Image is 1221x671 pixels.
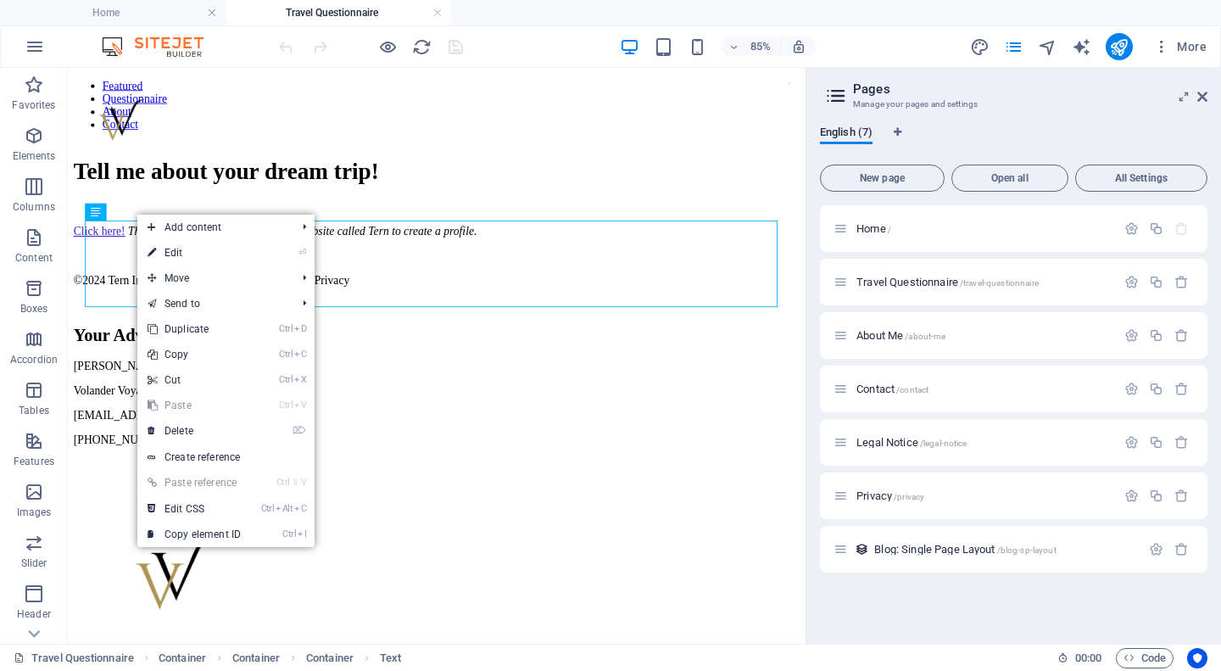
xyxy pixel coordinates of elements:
[15,251,53,265] p: Content
[276,477,290,488] i: Ctrl
[820,122,873,146] span: English (7)
[10,353,58,366] p: Accordion
[856,489,924,502] span: Click to open page
[1149,382,1163,396] div: Duplicate
[1109,37,1129,57] i: Publish
[137,215,289,240] span: Add content
[298,247,306,258] i: ⏎
[1174,328,1189,343] div: Remove
[137,393,251,418] a: CtrlVPaste
[306,648,354,668] span: Click to select. Double-click to edit
[1124,275,1139,289] div: Settings
[905,332,945,341] span: /about-me
[820,165,945,192] button: New page
[970,36,990,57] button: design
[851,490,1116,501] div: Privacy/privacy
[292,477,299,488] i: ⇧
[997,545,1057,555] span: /blog-sp-layout
[294,374,306,385] i: X
[13,200,55,214] p: Columns
[232,648,280,668] span: Click to select. Double-click to edit
[294,503,306,514] i: C
[855,542,869,556] div: This layout is used as a template for all items (e.g. a blog post) of this collection. The conten...
[1038,36,1058,57] button: navigator
[17,506,52,519] p: Images
[276,503,293,514] i: Alt
[1174,435,1189,450] div: Remove
[851,330,1116,341] div: About Me/about-me
[851,223,1116,234] div: Home/
[1072,37,1091,57] i: AI Writer
[1124,435,1139,450] div: Settings
[137,266,289,291] span: Move
[380,648,401,668] span: Click to select. Double-click to edit
[1004,37,1023,57] i: Pages (Ctrl+Alt+S)
[853,97,1174,112] h3: Manage your pages and settings
[14,648,134,668] a: Click to cancel selection. Double-click to open Pages
[137,470,251,495] a: Ctrl⇧VPaste reference
[1124,328,1139,343] div: Settings
[226,3,451,22] h4: Travel Questionnaire
[888,225,891,234] span: /
[137,496,251,522] a: CtrlAltCEdit CSS
[851,383,1116,394] div: Contact/contact
[1038,37,1057,57] i: Navigator
[869,544,1140,555] div: Blog: Single Page Layout/blog-sp-layout
[137,316,251,342] a: CtrlDDuplicate
[1174,221,1189,236] div: The startpage cannot be deleted
[1146,33,1213,60] button: More
[137,342,251,367] a: CtrlCCopy
[377,36,398,57] button: Click here to leave preview mode and continue editing
[1123,648,1166,668] span: Code
[21,556,47,570] p: Slider
[791,39,806,54] i: On resize automatically adjust zoom level to fit chosen device.
[411,36,432,57] button: reload
[1187,648,1207,668] button: Usercentrics
[261,503,275,514] i: Ctrl
[853,81,1207,97] h2: Pages
[856,329,945,342] span: Click to open page
[1149,221,1163,236] div: Duplicate
[282,528,296,540] i: Ctrl
[137,418,251,444] a: ⌦Delete
[412,37,432,57] i: Reload page
[279,374,293,385] i: Ctrl
[1057,648,1102,668] h6: Session time
[1075,648,1101,668] span: 00 00
[98,36,225,57] img: Editor Logo
[856,436,967,449] span: Click to open page
[747,36,774,57] h6: 85%
[1004,36,1024,57] button: pages
[279,349,293,360] i: Ctrl
[159,648,401,668] nav: breadcrumb
[920,439,967,448] span: /legal-notice
[1149,542,1163,556] div: Settings
[1174,382,1189,396] div: Remove
[137,291,289,316] a: Send to
[896,385,928,394] span: /contact
[856,383,928,395] span: Click to open page
[1149,435,1163,450] div: Duplicate
[293,425,306,436] i: ⌦
[820,126,1207,158] div: Language Tabs
[14,455,54,468] p: Features
[951,165,1068,192] button: Open all
[1153,38,1207,55] span: More
[294,349,306,360] i: C
[970,37,990,57] i: Design (Ctrl+Alt+Y)
[294,323,306,334] i: D
[279,323,293,334] i: Ctrl
[19,404,49,417] p: Tables
[894,492,924,501] span: /privacy
[1083,173,1200,183] span: All Settings
[1124,489,1139,503] div: Settings
[159,648,206,668] span: Click to select. Double-click to edit
[851,277,1116,288] div: Travel Questionnaire/travel-questionnaire
[279,400,293,411] i: Ctrl
[856,276,1039,288] span: Click to open page
[874,543,1056,556] span: Click to open page
[1174,275,1189,289] div: Remove
[294,400,306,411] i: V
[1124,221,1139,236] div: Settings
[851,437,1116,448] div: Legal Notice/legal-notice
